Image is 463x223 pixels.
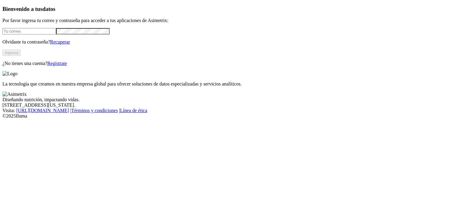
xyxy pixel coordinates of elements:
[2,39,461,45] p: Olvidaste tu contraseña?
[2,18,461,23] p: Por favor ingresa tu correo y contraseña para acceder a tus aplicaciones de Asimetrix:
[2,108,461,113] div: Visita : | |
[2,113,461,119] div: © 2025 Iluma
[2,71,18,76] img: Logo
[16,108,69,113] a: [URL][DOMAIN_NAME]
[2,81,461,87] p: La tecnología que creamos en nuestra empresa global para ofrecer soluciones de datos especializad...
[2,50,21,56] button: Ingresa
[50,39,70,44] a: Recuperar
[2,28,56,34] input: Tu correo
[2,6,461,12] h3: Bienvenido a tus
[71,108,118,113] a: Términos y condiciones
[2,61,461,66] p: ¿No tienes una cuenta?
[42,6,55,12] span: datos
[2,92,27,97] img: Asimetrix
[2,102,461,108] div: [STREET_ADDRESS][US_STATE].
[47,61,67,66] a: Regístrate
[120,108,147,113] a: Línea de ética
[2,97,461,102] div: Diseñando nutrición, impactando vidas.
